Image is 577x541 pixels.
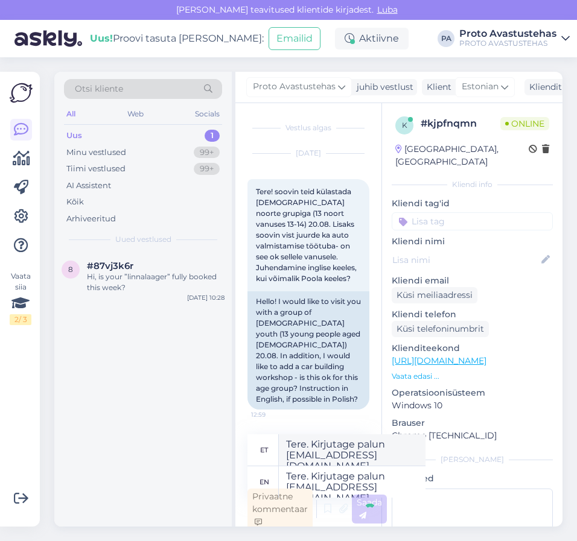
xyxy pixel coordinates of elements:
[64,106,78,122] div: All
[422,81,451,93] div: Klient
[392,235,553,248] p: Kliendi nimi
[66,213,116,225] div: Arhiveeritud
[352,81,413,93] div: juhib vestlust
[87,271,225,293] div: Hi, is your ”linnalaager” fully booked this week?
[187,293,225,302] div: [DATE] 10:28
[392,342,553,355] p: Klienditeekond
[87,261,133,271] span: #87vj3k6r
[392,321,489,337] div: Küsi telefoninumbrit
[392,253,539,267] input: Lisa nimi
[392,387,553,399] p: Operatsioonisüsteem
[462,80,499,93] span: Estonian
[10,314,31,325] div: 2 / 3
[392,274,553,287] p: Kliendi email
[68,265,73,274] span: 8
[247,122,369,133] div: Vestlus algas
[10,81,33,104] img: Askly Logo
[75,83,123,95] span: Otsi kliente
[421,116,500,131] div: # kjpfnqmn
[247,148,369,159] div: [DATE]
[251,410,296,419] span: 12:59
[256,187,359,283] span: Tere! soovin teid külastada [DEMOGRAPHIC_DATA] noorte grupiga (13 noort vanuses 13-14) 20.08. Lis...
[500,117,549,130] span: Online
[10,271,31,325] div: Vaata siia
[253,80,336,93] span: Proto Avastustehas
[66,147,126,159] div: Minu vestlused
[402,121,407,130] span: k
[524,81,576,93] div: Klienditugi
[90,33,113,44] b: Uus!
[392,355,486,366] a: [URL][DOMAIN_NAME]
[66,196,84,208] div: Kõik
[459,39,556,48] div: PROTO AVASTUSTEHAS
[438,30,454,47] div: PA
[66,130,82,142] div: Uus
[66,180,111,192] div: AI Assistent
[115,234,171,245] span: Uued vestlused
[392,287,477,303] div: Küsi meiliaadressi
[66,163,126,175] div: Tiimi vestlused
[392,371,553,382] p: Vaata edasi ...
[392,197,553,210] p: Kliendi tag'id
[205,130,220,142] div: 1
[269,27,320,50] button: Emailid
[392,417,553,429] p: Brauser
[374,4,401,15] span: Luba
[392,472,553,485] p: Märkmed
[392,399,553,412] p: Windows 10
[193,106,222,122] div: Socials
[392,212,553,230] input: Lisa tag
[392,179,553,190] div: Kliendi info
[125,106,146,122] div: Web
[392,308,553,321] p: Kliendi telefon
[392,454,553,465] div: [PERSON_NAME]
[392,429,553,442] p: Chrome [TECHNICAL_ID]
[194,147,220,159] div: 99+
[247,291,369,410] div: Hello! I would like to visit you with a group of [DEMOGRAPHIC_DATA] youth (13 young people aged [...
[194,163,220,175] div: 99+
[90,31,264,46] div: Proovi tasuta [PERSON_NAME]:
[335,28,409,49] div: Aktiivne
[395,143,529,168] div: [GEOGRAPHIC_DATA], [GEOGRAPHIC_DATA]
[459,29,570,48] a: Proto AvastustehasPROTO AVASTUSTEHAS
[459,29,556,39] div: Proto Avastustehas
